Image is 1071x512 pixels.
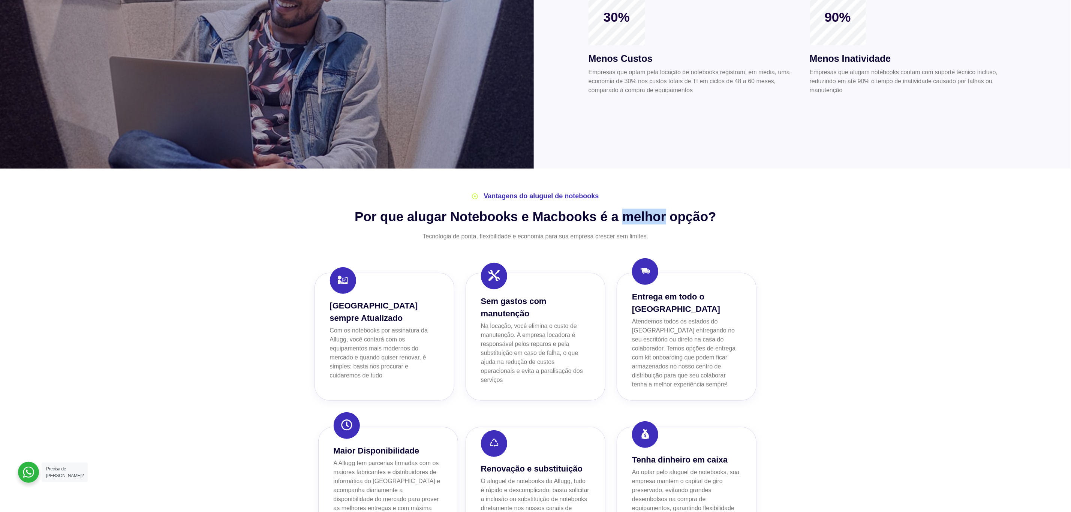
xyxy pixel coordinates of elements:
iframe: Chat Widget [936,416,1071,512]
h3: Renovação e substituição [481,463,590,475]
p: Na locação, você elimina o custo de manutenção. A empresa locadora é responsável pelos reparos e ... [481,322,590,385]
h3: Entrega em todo o [GEOGRAPHIC_DATA] [632,290,741,315]
span: Vantagens do aluguel de notebooks [482,191,599,201]
div: Widget de chat [936,416,1071,512]
h3: Sem gastos com manutenção [481,295,590,320]
p: Atendemos todos os estados do [GEOGRAPHIC_DATA] entregando no seu escritório ou direto na casa do... [632,317,741,389]
h3: [GEOGRAPHIC_DATA] sempre Atualizado [330,299,439,324]
span: 30% [589,9,645,25]
h3: Tenha dinheiro em caixa [632,454,741,466]
h3: Menos Inatividade [810,52,1016,66]
p: Empresas que optam pela locação de notebooks registram, em média, uma economia de 30% nos custos ... [589,68,795,95]
h3: Menos Custos [589,52,795,66]
h3: Maior Disponibilidade [334,445,443,457]
p: Com os notebooks por assinatura da Allugg, você contará com os equipamentos mais modernos do merc... [330,326,439,380]
p: Empresas que alugam notebooks contam com suporte técnico incluso, reduzindo em até 90% o tempo de... [810,68,1016,95]
h2: Por que alugar Notebooks e Macbooks é a melhor opção? [315,209,757,225]
span: 90% [810,9,866,25]
p: Tecnologia de ponta, flexibilidade e economia para sua empresa crescer sem limites. [359,232,713,241]
span: Precisa de [PERSON_NAME]? [46,466,84,478]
